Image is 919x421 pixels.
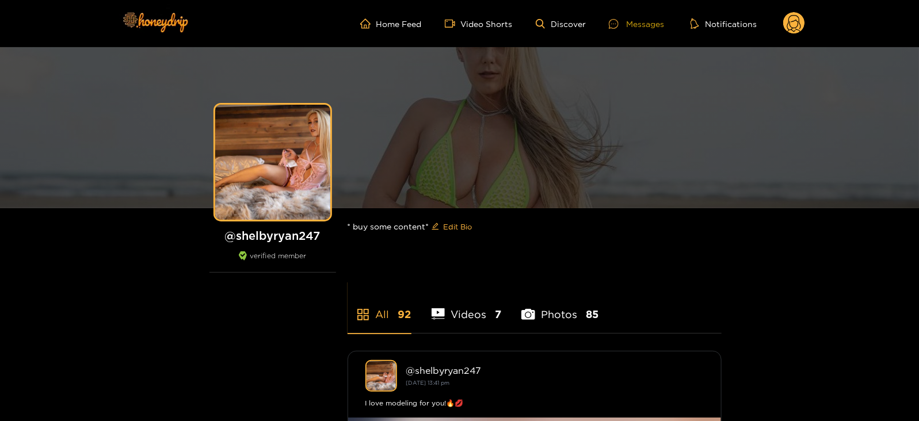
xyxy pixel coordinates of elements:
[356,308,370,322] span: appstore
[429,217,475,236] button: editEdit Bio
[609,17,664,30] div: Messages
[348,208,722,245] div: * buy some content*
[521,281,598,333] li: Photos
[495,307,501,322] span: 7
[406,365,704,376] div: @ shelbyryan247
[209,251,336,273] div: verified member
[445,18,513,29] a: Video Shorts
[365,360,397,392] img: shelbyryan247
[432,223,439,231] span: edit
[445,18,461,29] span: video-camera
[586,307,598,322] span: 85
[209,228,336,243] h1: @ shelbyryan247
[398,307,411,322] span: 92
[444,221,472,232] span: Edit Bio
[687,18,760,29] button: Notifications
[536,19,586,29] a: Discover
[365,397,704,409] div: I love modeling for you!🔥💋
[406,380,450,386] small: [DATE] 13:41 pm
[432,281,502,333] li: Videos
[348,281,411,333] li: All
[360,18,422,29] a: Home Feed
[360,18,376,29] span: home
